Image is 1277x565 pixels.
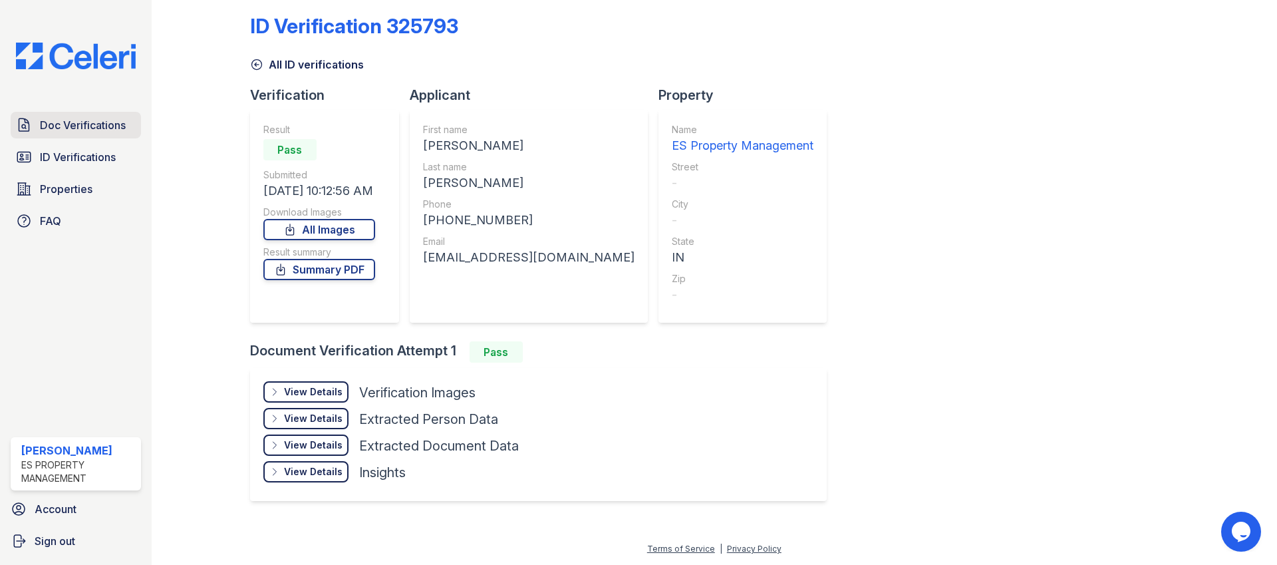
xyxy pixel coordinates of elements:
a: FAQ [11,208,141,234]
div: Document Verification Attempt 1 [250,341,837,363]
div: IN [672,248,813,267]
iframe: chat widget [1221,512,1264,552]
div: - [672,285,813,304]
div: View Details [284,385,343,399]
div: Applicant [410,86,658,104]
span: Properties [40,181,92,197]
div: View Details [284,439,343,452]
div: Zip [672,272,813,285]
div: Name [672,123,813,136]
div: Extracted Person Data [359,410,498,429]
a: Summary PDF [263,259,375,280]
div: [DATE] 10:12:56 AM [263,182,375,200]
div: Pass [263,139,317,160]
a: Privacy Policy [727,544,781,554]
div: Property [658,86,837,104]
div: ES Property Management [21,459,136,485]
div: Download Images [263,206,375,219]
div: Submitted [263,168,375,182]
div: Result summary [263,246,375,259]
a: Account [5,496,146,522]
a: ID Verifications [11,144,141,170]
a: Doc Verifications [11,112,141,138]
div: [PERSON_NAME] [21,443,136,459]
div: Phone [423,198,635,211]
div: Email [423,235,635,248]
span: Doc Verifications [40,117,126,133]
span: FAQ [40,213,61,229]
div: ES Property Management [672,136,813,155]
div: View Details [284,465,343,478]
a: Sign out [5,528,146,554]
div: | [720,544,722,554]
a: All ID verifications [250,57,364,73]
div: First name [423,123,635,136]
a: Name ES Property Management [672,123,813,155]
div: - [672,211,813,230]
a: All Images [263,219,375,240]
div: [PHONE_NUMBER] [423,211,635,230]
div: State [672,235,813,248]
img: CE_Logo_Blue-a8612792a0a2168367f1c8372b55b34899dd931a85d93a1a3d3e32e68fde9ad4.png [5,43,146,69]
div: Pass [470,341,523,363]
span: Account [35,501,76,517]
div: City [672,198,813,211]
div: Street [672,160,813,174]
span: Sign out [35,533,75,549]
div: [PERSON_NAME] [423,136,635,155]
div: Verification [250,86,410,104]
div: [EMAIL_ADDRESS][DOMAIN_NAME] [423,248,635,267]
div: Result [263,123,375,136]
div: [PERSON_NAME] [423,174,635,192]
div: ID Verification 325793 [250,14,458,38]
div: - [672,174,813,192]
div: Insights [359,463,406,482]
div: Last name [423,160,635,174]
a: Properties [11,176,141,202]
div: Extracted Document Data [359,437,519,455]
span: ID Verifications [40,149,116,165]
a: Terms of Service [647,544,715,554]
div: View Details [284,412,343,425]
div: Verification Images [359,383,476,402]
